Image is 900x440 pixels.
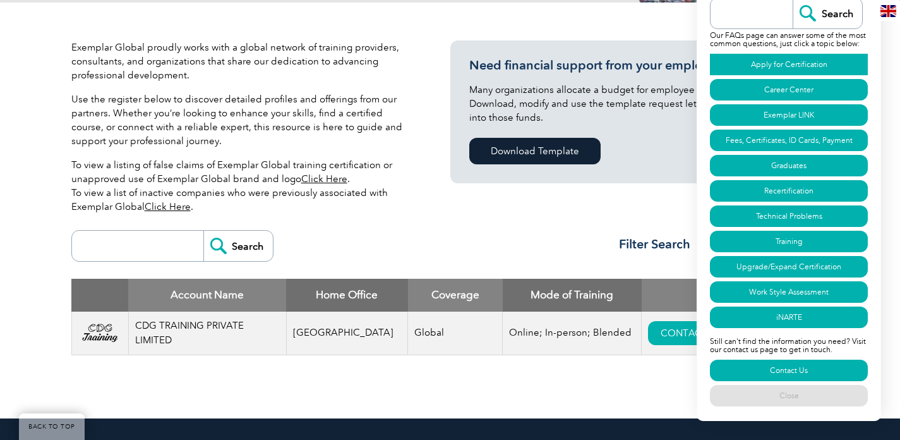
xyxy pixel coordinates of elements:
[128,312,286,355] td: CDG TRAINING PRIVATE LIMITED
[203,231,273,261] input: Search
[503,312,642,355] td: Online; In-person; Blended
[286,279,408,312] th: Home Office: activate to sort column ascending
[71,40,412,82] p: Exemplar Global proudly works with a global network of training providers, consultants, and organ...
[710,281,868,303] a: Work Style Assessment
[710,29,868,52] p: Our FAQs page can answer some of the most common questions, just click a topic below:
[301,173,347,185] a: Click Here
[145,201,191,212] a: Click Here
[469,58,810,73] h3: Need financial support from your employer?
[408,312,503,355] td: Global
[880,5,896,17] img: en
[710,330,868,358] p: Still can't find the information you need? Visit our contact us page to get in touch.
[710,180,868,202] a: Recertification
[710,231,868,252] a: Training
[71,158,412,214] p: To view a listing of false claims of Exemplar Global training certification or unapproved use of ...
[503,279,642,312] th: Mode of Training: activate to sort column ascending
[71,92,412,148] p: Use the register below to discover detailed profiles and offerings from our partners. Whether you...
[710,307,868,328] a: iNARTE
[286,312,408,355] td: [GEOGRAPHIC_DATA]
[710,385,868,406] a: Close
[710,155,868,176] a: Graduates
[642,279,829,312] th: : activate to sort column ascending
[710,130,868,151] a: Fees, Certificates, ID Cards, Payment
[19,413,85,440] a: BACK TO TOP
[648,321,735,345] a: CONTACT US
[710,205,868,227] a: Technical Problems
[128,279,286,312] th: Account Name: activate to sort column descending
[710,256,868,278] a: Upgrade/Expand Certification
[710,360,868,381] a: Contact Us
[408,279,503,312] th: Coverage: activate to sort column ascending
[710,79,868,101] a: Career Center
[710,104,868,126] a: Exemplar LINK
[469,83,810,125] p: Many organizations allocate a budget for employee career development. Download, modify and use th...
[78,321,122,345] img: 25ebede5-885b-ef11-bfe3-000d3ad139cf-logo.png
[710,54,868,75] a: Apply for Certification
[611,236,690,252] h3: Filter Search
[469,138,601,164] a: Download Template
